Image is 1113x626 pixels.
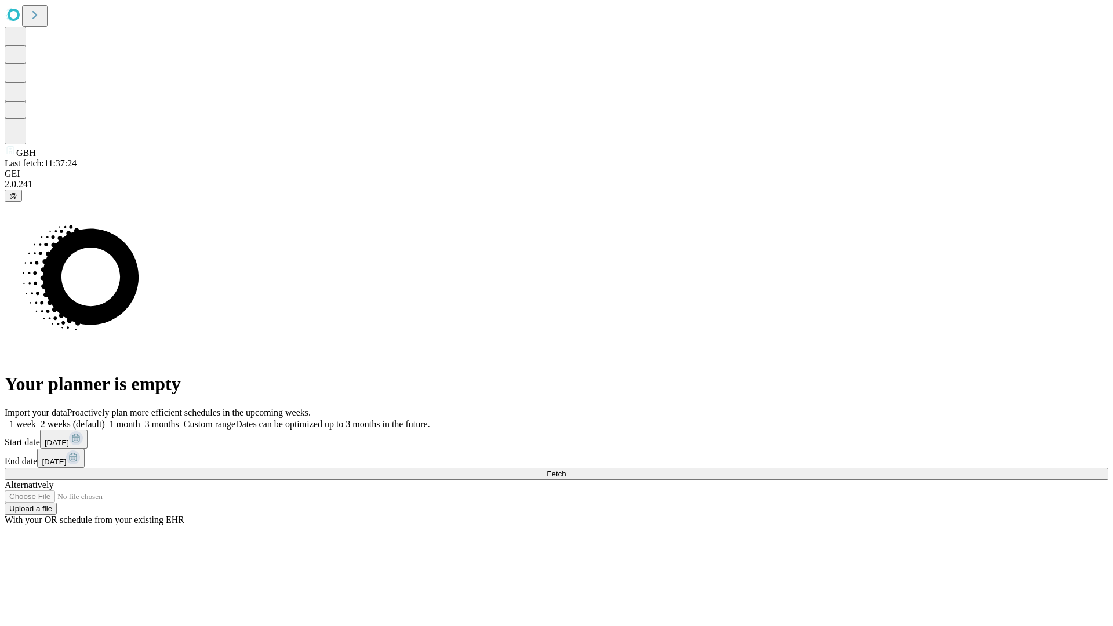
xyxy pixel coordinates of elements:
[41,419,105,429] span: 2 weeks (default)
[5,503,57,515] button: Upload a file
[5,449,1108,468] div: End date
[5,515,184,525] span: With your OR schedule from your existing EHR
[235,419,430,429] span: Dates can be optimized up to 3 months in the future.
[16,148,36,158] span: GBH
[5,169,1108,179] div: GEI
[9,191,17,200] span: @
[5,190,22,202] button: @
[547,469,566,478] span: Fetch
[42,457,66,466] span: [DATE]
[184,419,235,429] span: Custom range
[5,407,67,417] span: Import your data
[5,158,77,168] span: Last fetch: 11:37:24
[5,480,53,490] span: Alternatively
[5,373,1108,395] h1: Your planner is empty
[5,430,1108,449] div: Start date
[9,419,36,429] span: 1 week
[145,419,179,429] span: 3 months
[45,438,69,447] span: [DATE]
[5,179,1108,190] div: 2.0.241
[67,407,311,417] span: Proactively plan more efficient schedules in the upcoming weeks.
[5,468,1108,480] button: Fetch
[37,449,85,468] button: [DATE]
[110,419,140,429] span: 1 month
[40,430,88,449] button: [DATE]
